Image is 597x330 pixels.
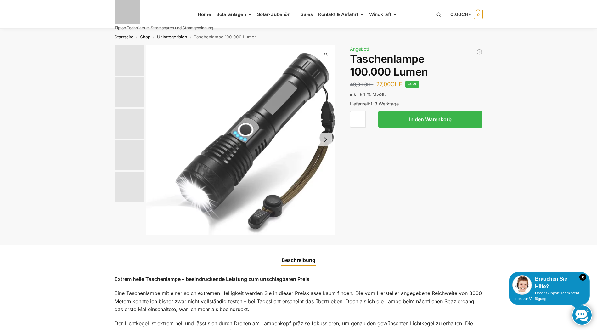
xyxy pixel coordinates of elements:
[350,82,373,88] bdi: 49,00
[315,0,366,29] a: Kontakt & Anfahrt
[350,46,369,52] span: Angebot!
[512,291,579,301] span: Unser Support-Team steht Ihnen zur Verfügung
[115,172,144,202] img: Taschenlampe2
[115,26,213,30] p: Tiptop Technik zum Stromsparen und Stromgewinnung
[319,133,332,146] button: Next slide
[376,81,402,88] bdi: 27,00
[115,109,144,139] img: Taschenlampe2
[115,34,133,39] a: Startseite
[363,82,373,88] span: CHF
[405,81,419,88] span: -45%
[391,81,402,88] span: CHF
[579,274,586,281] i: Schließen
[298,0,315,29] a: Sales
[450,11,471,17] span: 0,00
[512,275,532,295] img: Customer service
[370,101,399,106] span: 1-3 Werktage
[115,45,144,76] img: Taschenlampe-1
[157,34,187,39] a: Unkategorisiert
[115,77,144,107] img: Taschenlampe1
[378,111,482,128] button: In den Warenkorb
[476,49,482,55] a: NEP 800 Micro Wechselrichter 800W/600W drosselbar Balkon Solar Anlage W-LAN
[254,0,298,29] a: Solar-Zubehör
[450,5,482,24] a: 0,00CHF 0
[214,0,254,29] a: Solaranlagen
[512,275,586,290] div: Brauchen Sie Hilfe?
[301,11,313,17] span: Sales
[146,45,335,235] img: Taschenlampe-1
[115,276,309,282] strong: Extrem helle Taschenlampe – beeindruckende Leistung zum unschlagbaren Preis
[150,35,157,40] span: /
[115,289,483,314] p: Eine Taschenlampe mit einer solch extremen Helligkeit werden Sie in dieser Preisklasse kaum finde...
[257,11,290,17] span: Solar-Zubehör
[366,0,399,29] a: Windkraft
[318,11,358,17] span: Kontakt & Anfahrt
[350,53,482,78] h1: Taschenlampe 100.000 Lumen
[350,101,399,106] span: Lieferzeit:
[369,11,391,17] span: Windkraft
[461,11,471,17] span: CHF
[216,11,246,17] span: Solaranlagen
[103,29,494,45] nav: Breadcrumb
[133,35,140,40] span: /
[350,111,366,128] input: Produktmenge
[187,35,194,40] span: /
[140,34,150,39] a: Shop
[474,10,483,19] span: 0
[115,140,144,170] img: Taschenlampe3
[146,45,335,235] a: Extrem Starke TaschenlampeTaschenlampe 1
[350,92,386,97] span: inkl. 8,1 % MwSt.
[278,253,319,268] a: Beschreibung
